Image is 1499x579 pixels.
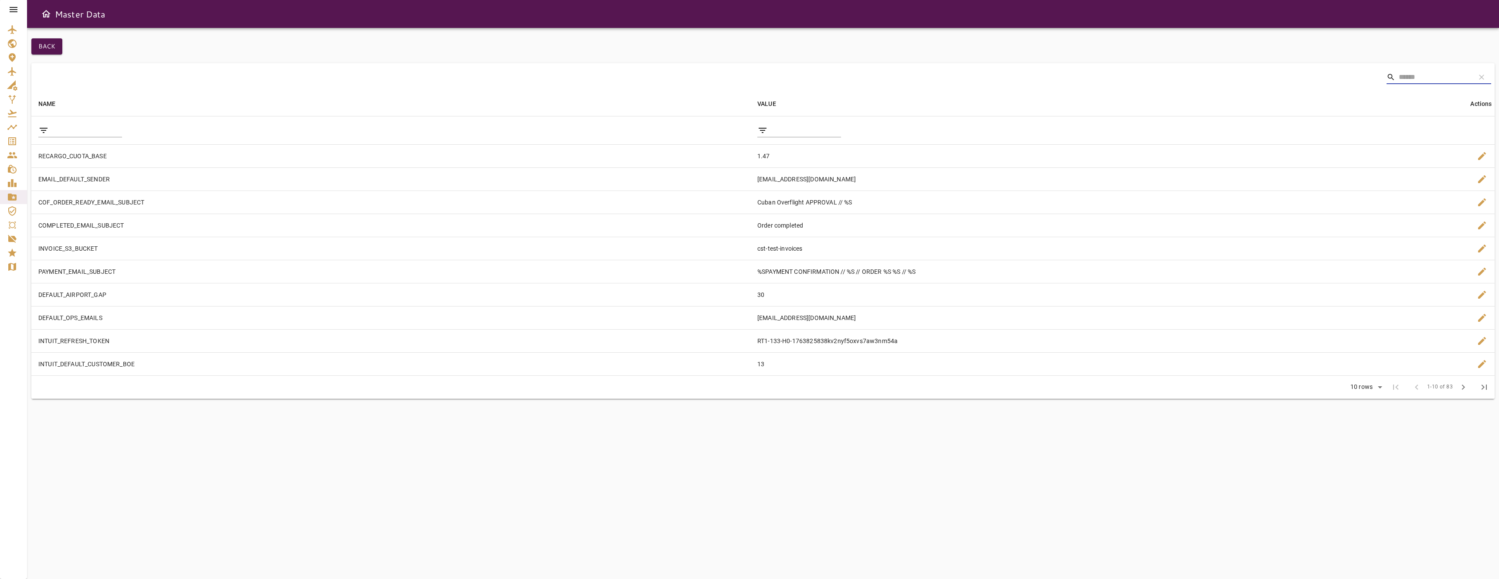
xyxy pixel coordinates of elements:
td: 13 [750,352,1469,375]
td: cst-test-invoices [750,237,1469,260]
span: edit [1477,174,1487,184]
h6: Master Data [55,7,105,21]
button: Edit Element [1472,330,1492,351]
span: edit [1477,220,1487,231]
span: edit [1477,266,1487,277]
div: 10 rows [1345,381,1385,394]
button: Edit Element [1472,238,1492,259]
button: Open drawer [37,5,55,23]
button: Edit Element [1472,307,1492,328]
span: edit [1477,243,1487,254]
td: PAYMENT_EMAIL_SUBJECT [31,260,750,283]
td: EMAIL_DEFAULT_SENDER [31,167,750,191]
span: edit [1477,336,1487,346]
span: edit [1477,151,1487,161]
td: 1.47 [750,144,1469,167]
button: Edit Element [1472,169,1492,190]
span: edit [1477,197,1487,208]
div: 10 rows [1348,383,1375,391]
div: VALUE [757,99,776,109]
td: INTUIT_DEFAULT_CUSTOMER_BOE [31,352,750,375]
button: Edit Element [1472,192,1492,213]
input: Search [1399,70,1468,84]
span: last_page [1479,382,1489,392]
td: COMPLETED_EMAIL_SUBJECT [31,214,750,237]
td: DEFAULT_AIRPORT_GAP [31,283,750,306]
span: edit [1477,313,1487,323]
td: 30 [750,283,1469,306]
input: filter data by NAME [52,123,122,137]
span: Last Page [1474,377,1495,398]
button: Back [31,38,62,54]
td: INTUIT_REFRESH_TOKEN [31,329,750,352]
input: filter data by VALUE [771,123,841,137]
td: Order completed [750,214,1469,237]
td: [EMAIL_ADDRESS][DOMAIN_NAME] [750,167,1469,191]
td: Cuban Overflight APPROVAL // %S [750,191,1469,214]
span: 1-10 of 83 [1427,383,1453,392]
td: INVOICE_S3_BUCKET [31,237,750,260]
button: Edit Element [1472,354,1492,375]
span: Previous Page [1406,377,1427,398]
span: First Page [1385,377,1406,398]
span: Filter [757,125,768,136]
button: Edit Element [1472,284,1492,305]
span: Search [1387,73,1395,82]
td: RECARGO_CUOTA_BASE [31,144,750,167]
span: VALUE [757,99,787,109]
td: RT1-133-H0-1763825838kv2nyf5oxvs7aw3nm54a [750,329,1469,352]
span: Filter [38,125,49,136]
td: DEFAULT_OPS_EMAILS [31,306,750,329]
button: Edit Element [1472,215,1492,236]
button: Edit Element [1472,261,1492,282]
span: NAME [38,99,67,109]
span: chevron_right [1458,382,1468,392]
span: edit [1477,359,1487,369]
button: Edit Element [1472,146,1492,167]
div: NAME [38,99,56,109]
span: Next Page [1453,377,1474,398]
td: COF_ORDER_READY_EMAIL_SUBJECT [31,191,750,214]
td: [EMAIL_ADDRESS][DOMAIN_NAME] [750,306,1469,329]
td: %SPAYMENT CONFIRMATION // %S // ORDER %S %S // %S [750,260,1469,283]
span: edit [1477,289,1487,300]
